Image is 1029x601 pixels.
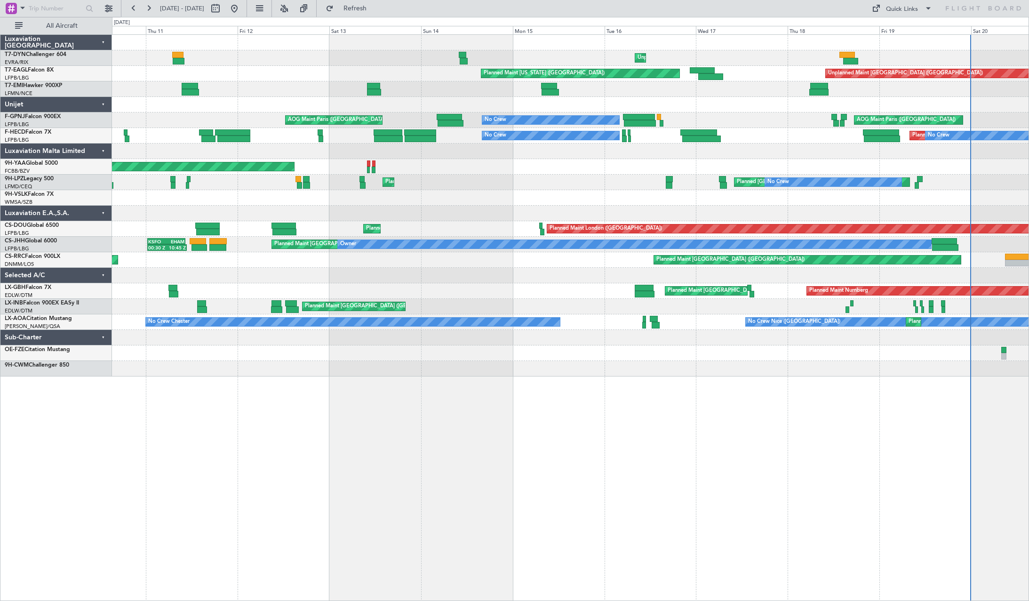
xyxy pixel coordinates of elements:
div: Planned Maint [GEOGRAPHIC_DATA] ([GEOGRAPHIC_DATA]) [274,237,423,251]
div: EHAM [167,239,185,244]
a: WMSA/SZB [5,199,32,206]
a: LFMD/CEQ [5,183,32,190]
a: LX-GBHFalcon 7X [5,285,51,290]
div: Thu 18 [788,26,879,34]
a: T7-EMIHawker 900XP [5,83,62,88]
a: EVRA/RIX [5,59,28,66]
div: Planned Maint [GEOGRAPHIC_DATA] ([GEOGRAPHIC_DATA]) [656,253,805,267]
div: 00:30 Z [148,245,167,250]
span: T7-DYN [5,52,26,57]
a: CS-JHHGlobal 6000 [5,238,57,244]
input: Trip Number [29,1,83,16]
div: No Crew Chester [148,315,190,329]
span: Refresh [335,5,375,12]
a: FCBB/BZV [5,168,30,175]
span: OE-FZE [5,347,24,353]
span: [DATE] - [DATE] [160,4,204,13]
div: No Crew [485,113,506,127]
span: All Aircraft [24,23,99,29]
span: LX-INB [5,300,23,306]
div: Planned Maint [GEOGRAPHIC_DATA] ([GEOGRAPHIC_DATA]) [305,299,453,313]
div: AOG Maint Paris ([GEOGRAPHIC_DATA]) [857,113,956,127]
div: AOG Maint Paris ([GEOGRAPHIC_DATA]) [288,113,387,127]
a: 9H-VSLKFalcon 7X [5,192,54,197]
a: CS-RRCFalcon 900LX [5,254,60,259]
span: LX-GBH [5,285,25,290]
div: Planned Maint Nurnberg [809,284,868,298]
div: Wed 17 [696,26,788,34]
div: Planned Maint [GEOGRAPHIC_DATA] ([GEOGRAPHIC_DATA]) [668,284,816,298]
a: LFPB/LBG [5,74,29,81]
div: Unplanned Maint [GEOGRAPHIC_DATA] (Riga Intl) [638,51,758,65]
a: LFPB/LBG [5,121,29,128]
span: T7-EAGL [5,67,28,73]
button: Quick Links [867,1,937,16]
div: Fri 12 [238,26,329,34]
a: EDLW/DTM [5,292,32,299]
span: CS-JHH [5,238,25,244]
a: F-HECDFalcon 7X [5,129,51,135]
a: LFPB/LBG [5,136,29,144]
div: No Crew Nice ([GEOGRAPHIC_DATA]) [748,315,840,329]
div: No Crew [485,128,506,143]
div: Owner [340,237,356,251]
a: F-GPNJFalcon 900EX [5,114,61,120]
div: No Crew [928,128,949,143]
a: 9H-CWMChallenger 850 [5,362,69,368]
div: No Crew [767,175,789,189]
div: 10:45 Z [167,245,186,250]
a: T7-DYNChallenger 604 [5,52,66,57]
div: Planned Maint [GEOGRAPHIC_DATA] ([GEOGRAPHIC_DATA]) [366,222,514,236]
span: CS-DOU [5,223,27,228]
a: [PERSON_NAME]/QSA [5,323,60,330]
div: Planned [GEOGRAPHIC_DATA] ([GEOGRAPHIC_DATA]) [737,175,870,189]
a: EDLW/DTM [5,307,32,314]
a: OE-FZECitation Mustang [5,347,70,353]
div: Thu 11 [146,26,238,34]
span: 9H-YAA [5,160,26,166]
div: Sat 13 [329,26,421,34]
a: LFMN/NCE [5,90,32,97]
a: LFPB/LBG [5,230,29,237]
button: Refresh [321,1,378,16]
a: LX-INBFalcon 900EX EASy II [5,300,79,306]
div: Sun 14 [421,26,513,34]
span: 9H-LPZ [5,176,24,182]
div: KSFO [148,239,167,244]
span: T7-EMI [5,83,23,88]
div: Planned Maint London ([GEOGRAPHIC_DATA]) [550,222,662,236]
div: Unplanned Maint [GEOGRAPHIC_DATA] ([GEOGRAPHIC_DATA]) [828,66,983,80]
a: 9H-LPZLegacy 500 [5,176,54,182]
div: Tue 16 [605,26,696,34]
span: LX-AOA [5,316,26,321]
button: All Aircraft [10,18,102,33]
div: Quick Links [886,5,918,14]
a: LFPB/LBG [5,245,29,252]
a: DNMM/LOS [5,261,34,268]
a: 9H-YAAGlobal 5000 [5,160,58,166]
span: F-HECD [5,129,25,135]
span: F-GPNJ [5,114,25,120]
a: CS-DOUGlobal 6500 [5,223,59,228]
div: Mon 15 [513,26,605,34]
a: LX-AOACitation Mustang [5,316,72,321]
span: CS-RRC [5,254,25,259]
div: Planned Maint Cannes ([GEOGRAPHIC_DATA]) [385,175,497,189]
span: 9H-CWM [5,362,29,368]
div: Planned Maint [US_STATE] ([GEOGRAPHIC_DATA]) [484,66,605,80]
a: T7-EAGLFalcon 8X [5,67,54,73]
span: 9H-VSLK [5,192,28,197]
div: [DATE] [114,19,130,27]
div: Planned Maint Nice ([GEOGRAPHIC_DATA]) [909,315,1013,329]
div: Fri 19 [879,26,971,34]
